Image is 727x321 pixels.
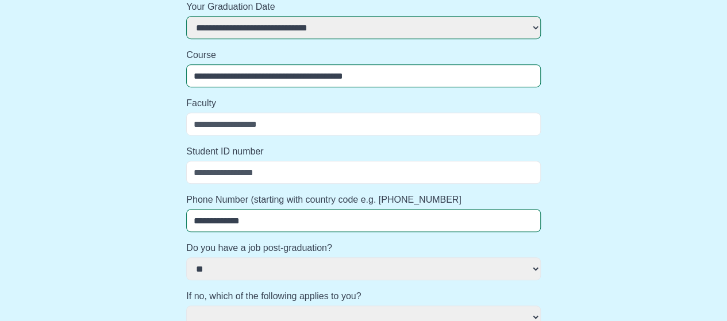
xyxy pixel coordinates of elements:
[186,289,541,303] label: If no, which of the following applies to you?
[186,48,541,62] label: Course
[186,193,541,207] label: Phone Number (starting with country code e.g. [PHONE_NUMBER]
[186,145,541,158] label: Student ID number
[186,241,541,255] label: Do you have a job post-graduation?
[186,96,541,110] label: Faculty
